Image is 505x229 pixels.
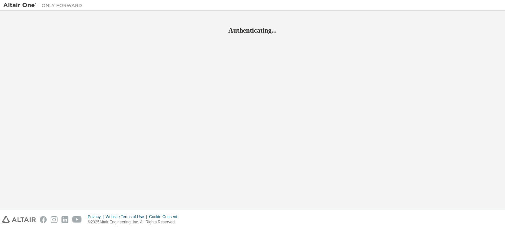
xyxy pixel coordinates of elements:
[3,26,502,35] h2: Authenticating...
[88,214,106,219] div: Privacy
[61,216,68,223] img: linkedin.svg
[40,216,47,223] img: facebook.svg
[51,216,58,223] img: instagram.svg
[149,214,181,219] div: Cookie Consent
[3,2,85,9] img: Altair One
[88,219,181,225] p: © 2025 Altair Engineering, Inc. All Rights Reserved.
[106,214,149,219] div: Website Terms of Use
[2,216,36,223] img: altair_logo.svg
[72,216,82,223] img: youtube.svg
